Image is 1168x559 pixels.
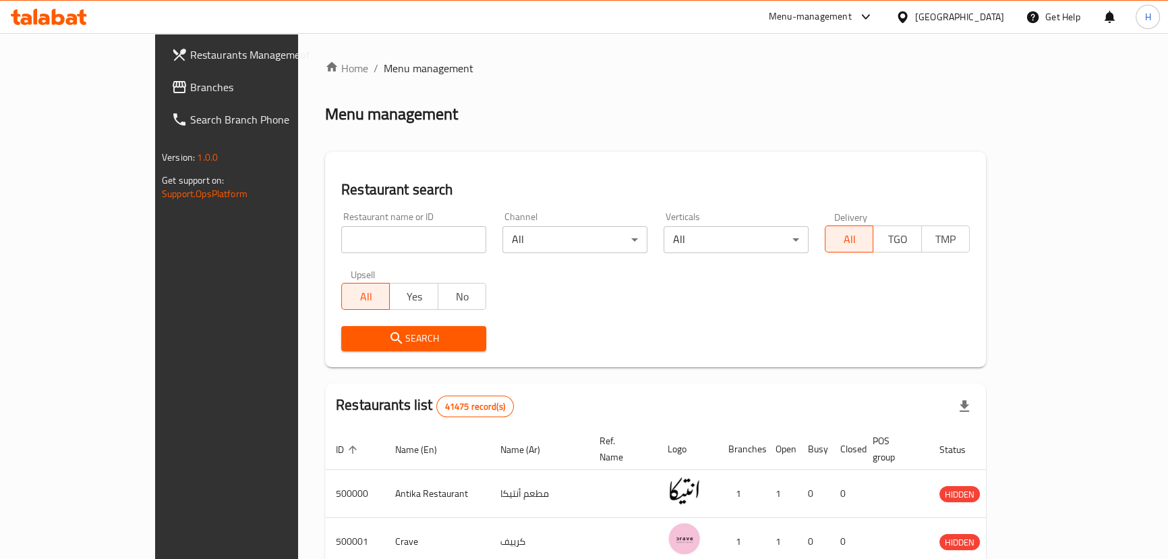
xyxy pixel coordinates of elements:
[325,103,458,125] h2: Menu management
[162,149,195,166] span: Version:
[160,38,350,71] a: Restaurants Management
[336,395,514,417] h2: Restaurants list
[438,283,486,310] button: No
[664,226,809,253] div: All
[927,230,964,249] span: TMP
[500,442,558,458] span: Name (Ar)
[948,390,981,423] div: Export file
[657,429,718,470] th: Logo
[190,47,339,63] span: Restaurants Management
[600,433,641,465] span: Ref. Name
[829,429,862,470] th: Closed
[490,470,589,518] td: مطعم أنتيكا
[765,470,797,518] td: 1
[341,226,486,253] input: Search for restaurant name or ID..
[162,171,224,189] span: Get support on:
[351,269,376,279] label: Upsell
[879,230,916,249] span: TGO
[668,474,701,508] img: Antika Restaurant
[162,185,247,203] a: Support.OpsPlatform
[389,283,438,310] button: Yes
[797,429,829,470] th: Busy
[436,396,514,417] div: Total records count
[341,283,390,310] button: All
[873,433,912,465] span: POS group
[939,442,983,458] span: Status
[437,400,513,413] span: 41475 record(s)
[444,287,481,307] span: No
[915,9,1004,24] div: [GEOGRAPHIC_DATA]
[769,9,852,25] div: Menu-management
[160,103,350,136] a: Search Branch Phone
[718,470,765,518] td: 1
[190,111,339,128] span: Search Branch Phone
[384,470,490,518] td: Antika Restaurant
[395,287,432,307] span: Yes
[825,225,873,252] button: All
[873,225,921,252] button: TGO
[502,226,647,253] div: All
[395,442,455,458] span: Name (En)
[190,79,339,95] span: Branches
[939,535,980,550] span: HIDDEN
[384,60,473,76] span: Menu management
[341,180,970,200] h2: Restaurant search
[341,326,486,351] button: Search
[797,470,829,518] td: 0
[921,225,970,252] button: TMP
[374,60,378,76] li: /
[718,429,765,470] th: Branches
[939,487,980,502] span: HIDDEN
[352,330,475,347] span: Search
[668,522,701,556] img: Crave
[347,287,384,307] span: All
[325,470,384,518] td: 500000
[1144,9,1150,24] span: H
[325,60,986,76] nav: breadcrumb
[336,442,361,458] span: ID
[160,71,350,103] a: Branches
[197,149,218,166] span: 1.0.0
[834,212,868,221] label: Delivery
[829,470,862,518] td: 0
[831,230,868,249] span: All
[765,429,797,470] th: Open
